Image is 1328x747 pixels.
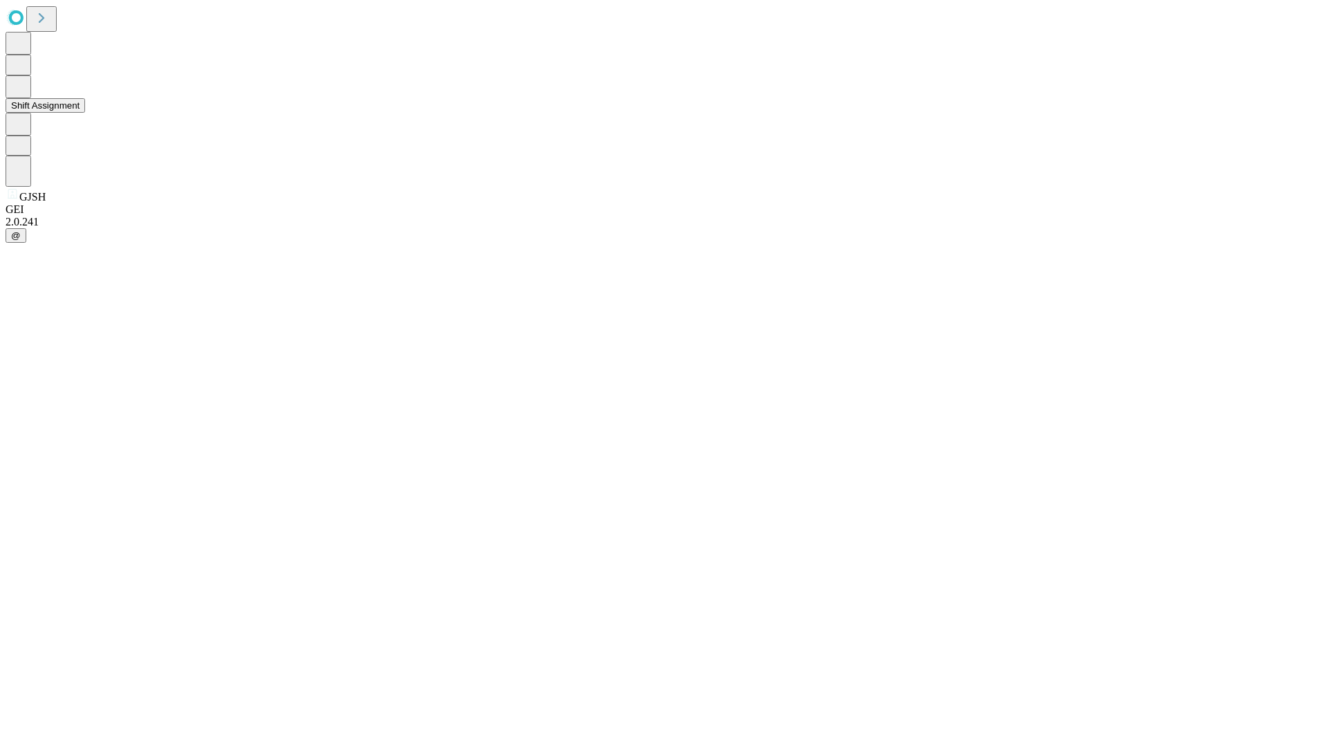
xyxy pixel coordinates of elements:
div: GEI [6,203,1322,216]
span: @ [11,230,21,241]
button: Shift Assignment [6,98,85,113]
span: GJSH [19,191,46,203]
button: @ [6,228,26,243]
div: 2.0.241 [6,216,1322,228]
